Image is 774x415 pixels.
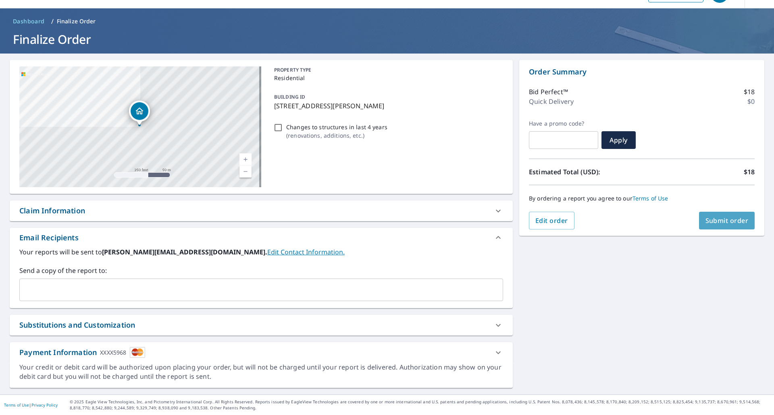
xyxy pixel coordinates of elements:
p: ( renovations, additions, etc. ) [286,131,387,140]
button: Edit order [529,212,574,229]
div: Substitutions and Customization [19,320,135,330]
p: Residential [274,74,500,82]
a: Dashboard [10,15,48,28]
div: Claim Information [10,200,513,221]
p: [STREET_ADDRESS][PERSON_NAME] [274,101,500,111]
p: | [4,403,58,407]
span: Submit order [705,216,749,225]
a: EditContactInfo [267,248,345,256]
a: Terms of Use [633,194,668,202]
a: Privacy Policy [31,402,58,408]
a: Current Level 17, Zoom In [239,153,252,165]
p: PROPERTY TYPE [274,66,500,74]
p: By ordering a report you agree to our [529,195,755,202]
div: Substitutions and Customization [10,315,513,335]
p: Quick Delivery [529,97,574,106]
p: Order Summary [529,66,755,77]
span: Apply [608,136,629,145]
p: $18 [744,167,755,177]
p: $0 [747,97,755,106]
p: Changes to structures in last 4 years [286,123,387,131]
label: Send a copy of the report to: [19,266,503,275]
div: Email Recipients [19,232,79,243]
span: Dashboard [13,17,45,25]
div: Your credit or debit card will be authorized upon placing your order, but will not be charged unt... [19,363,503,381]
label: Your reports will be sent to [19,247,503,257]
div: Claim Information [19,205,85,216]
li: / [51,17,54,26]
label: Have a promo code? [529,120,598,127]
a: Current Level 17, Zoom Out [239,165,252,178]
div: XXXX5968 [100,347,126,358]
p: BUILDING ID [274,93,305,100]
p: Finalize Order [57,17,96,25]
p: © 2025 Eagle View Technologies, Inc. and Pictometry International Corp. All Rights Reserved. Repo... [70,399,770,411]
button: Apply [601,131,636,149]
a: Terms of Use [4,402,29,408]
div: Payment InformationXXXX5968cardImage [10,342,513,363]
nav: breadcrumb [10,15,764,28]
span: Edit order [535,216,568,225]
p: $18 [744,87,755,97]
p: Bid Perfect™ [529,87,568,97]
img: cardImage [130,347,145,358]
b: [PERSON_NAME][EMAIL_ADDRESS][DOMAIN_NAME]. [102,248,267,256]
div: Payment Information [19,347,145,358]
div: Dropped pin, building 1, Residential property, 19882 E Geddes Pl Centennial, CO 80016 [129,101,150,126]
h1: Finalize Order [10,31,764,47]
div: Email Recipients [10,228,513,247]
p: Estimated Total (USD): [529,167,642,177]
button: Submit order [699,212,755,229]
